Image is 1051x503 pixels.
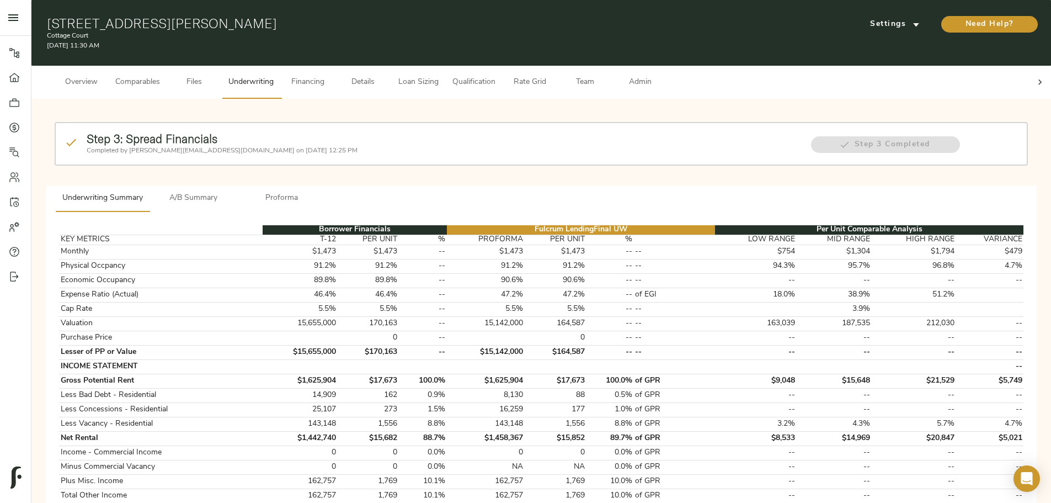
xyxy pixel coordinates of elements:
[586,403,634,417] td: 1.0%
[59,374,263,388] td: Gross Potential Rent
[59,446,263,460] td: Income - Commercial Income
[634,345,715,359] td: --
[525,245,586,259] td: $1,473
[59,345,263,359] td: Lesser of PP or Value
[263,431,338,446] td: $1,442,740
[525,460,586,474] td: NA
[634,374,715,388] td: of GPR
[872,331,956,345] td: --
[338,474,399,489] td: 1,769
[399,288,447,302] td: --
[634,474,715,489] td: of GPR
[338,388,399,403] td: 162
[586,431,634,446] td: 89.7%
[59,235,263,245] th: KEY METRICS
[797,273,872,288] td: --
[399,460,447,474] td: 0.0%
[956,431,1023,446] td: $5,021
[399,235,447,245] th: %
[872,235,956,245] th: HIGH RANGE
[287,76,329,89] span: Financing
[797,245,872,259] td: $1,304
[797,446,872,460] td: --
[399,302,447,316] td: --
[853,16,936,33] button: Settings
[47,41,706,51] p: [DATE] 11:30 AM
[399,374,447,388] td: 100.0%
[872,288,956,302] td: 51.2%
[263,446,338,460] td: 0
[59,403,263,417] td: Less Concessions - Residential
[338,331,399,345] td: 0
[59,388,263,403] td: Less Bad Debt - Residential
[797,316,872,331] td: 187,535
[586,302,634,316] td: --
[525,331,586,345] td: 0
[586,388,634,403] td: 0.5%
[263,403,338,417] td: 25,107
[263,374,338,388] td: $1,625,904
[634,431,715,446] td: of GPR
[797,388,872,403] td: --
[263,316,338,331] td: 15,655,000
[956,273,1023,288] td: --
[956,245,1023,259] td: $479
[872,259,956,273] td: 96.8%
[715,474,796,489] td: --
[59,245,263,259] td: Monthly
[872,474,956,489] td: --
[338,460,399,474] td: 0
[634,417,715,431] td: of GPR
[586,345,634,359] td: --
[872,431,956,446] td: $20,847
[634,446,715,460] td: of GPR
[244,192,319,205] span: Proforma
[619,76,661,89] span: Admin
[872,345,956,359] td: --
[87,146,799,156] p: Completed by [PERSON_NAME][EMAIL_ADDRESS][DOMAIN_NAME] on [DATE] 12:25 PM
[797,417,872,431] td: 4.3%
[715,288,796,302] td: 18.0%
[59,331,263,345] td: Purchase Price
[228,76,274,89] span: Underwriting
[399,446,447,460] td: 0.0%
[399,431,447,446] td: 88.7%
[941,16,1038,33] button: Need Help?
[87,131,217,146] strong: Step 3: Spread Financials
[447,316,525,331] td: 15,142,000
[338,345,399,359] td: $170,163
[797,345,872,359] td: --
[59,489,263,503] td: Total Other Income
[263,225,447,235] th: Borrower Financials
[715,331,796,345] td: --
[338,316,399,331] td: 170,163
[525,403,586,417] td: 177
[634,273,715,288] td: --
[338,259,399,273] td: 91.2%
[872,388,956,403] td: --
[47,31,706,41] p: Cottage Court
[956,345,1023,359] td: --
[715,235,796,245] th: LOW RANGE
[60,76,102,89] span: Overview
[447,403,525,417] td: 16,259
[447,345,525,359] td: $15,142,000
[399,259,447,273] td: --
[447,474,525,489] td: 162,757
[956,460,1023,474] td: --
[263,460,338,474] td: 0
[715,446,796,460] td: --
[173,76,215,89] span: Files
[634,403,715,417] td: of GPR
[586,316,634,331] td: --
[872,446,956,460] td: --
[447,302,525,316] td: 5.5%
[586,273,634,288] td: --
[263,388,338,403] td: 14,909
[447,235,525,245] th: PROFORMA
[447,388,525,403] td: 8,130
[263,474,338,489] td: 162,757
[399,245,447,259] td: --
[865,18,925,31] span: Settings
[525,446,586,460] td: 0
